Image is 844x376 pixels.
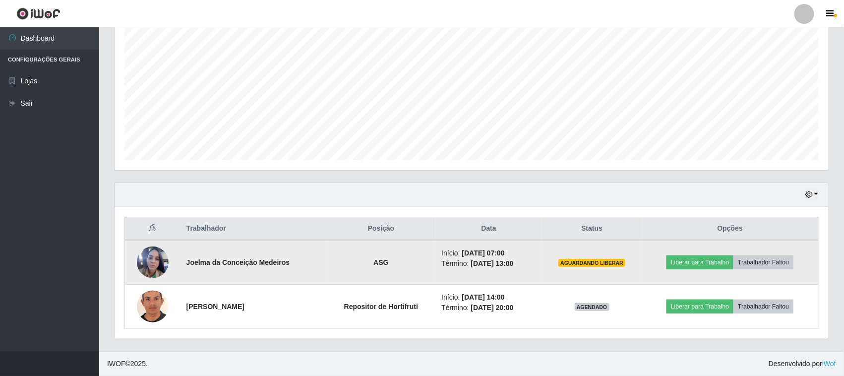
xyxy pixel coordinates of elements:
span: AGUARDANDO LIBERAR [558,259,625,267]
img: 1754014885727.jpeg [137,241,169,284]
span: IWOF [107,360,125,368]
th: Status [542,217,642,241]
button: Liberar para Trabalho [666,300,733,313]
span: Desenvolvido por [769,359,836,369]
li: Término: [441,303,536,313]
time: [DATE] 13:00 [471,259,514,267]
strong: ASG [373,258,388,266]
time: [DATE] 14:00 [462,293,505,301]
button: Liberar para Trabalho [666,255,733,269]
strong: [PERSON_NAME] [186,303,244,311]
li: Término: [441,258,536,269]
th: Data [435,217,542,241]
li: Início: [441,292,536,303]
a: iWof [822,360,836,368]
img: CoreUI Logo [16,7,60,20]
time: [DATE] 20:00 [471,304,514,312]
button: Trabalhador Faltou [733,300,793,313]
li: Início: [441,248,536,258]
strong: Repositor de Hortifruti [344,303,418,311]
strong: Joelma da Conceição Medeiros [186,258,290,266]
time: [DATE] 07:00 [462,249,505,257]
img: 1753979789562.jpeg [137,284,169,330]
th: Opções [642,217,819,241]
span: AGENDADO [575,303,609,311]
button: Trabalhador Faltou [733,255,793,269]
span: © 2025 . [107,359,148,369]
th: Trabalhador [181,217,327,241]
th: Posição [327,217,436,241]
